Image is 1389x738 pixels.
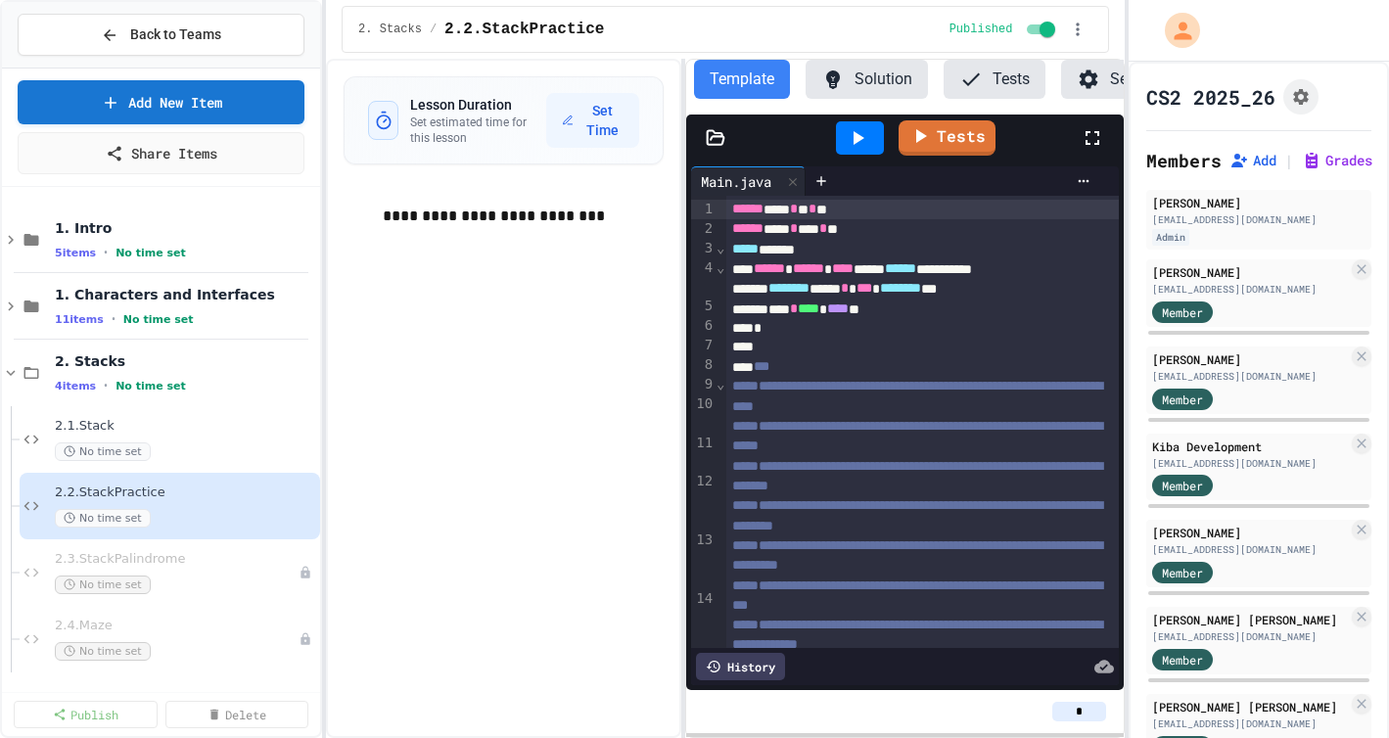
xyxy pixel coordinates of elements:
[691,166,806,196] div: Main.java
[1162,564,1203,581] span: Member
[691,239,716,258] div: 3
[694,60,790,99] button: Template
[55,418,316,435] span: 2.1.Stack
[123,313,194,326] span: No time set
[806,60,928,99] button: Solution
[691,434,716,473] div: 11
[1307,660,1369,718] iframe: chat widget
[116,247,186,259] span: No time set
[444,18,604,41] span: 2.2.StackPractice
[691,200,716,219] div: 1
[55,286,316,303] span: 1. Characters and Interfaces
[410,115,545,146] p: Set estimated time for this lesson
[1061,60,1182,99] button: Settings
[1152,194,1366,211] div: [PERSON_NAME]
[55,219,316,237] span: 1. Intro
[691,336,716,355] div: 7
[165,701,309,728] a: Delete
[716,376,725,392] span: Fold line
[1284,149,1294,172] span: |
[691,394,716,434] div: 10
[55,576,151,594] span: No time set
[1152,263,1348,281] div: [PERSON_NAME]
[696,653,785,680] div: History
[691,171,781,192] div: Main.java
[55,484,316,501] span: 2.2.StackPractice
[18,80,304,124] a: Add New Item
[691,316,716,336] div: 6
[104,378,108,393] span: •
[1152,282,1348,297] div: [EMAIL_ADDRESS][DOMAIN_NAME]
[691,472,716,530] div: 12
[1162,477,1203,494] span: Member
[1162,303,1203,321] span: Member
[55,551,299,568] span: 2.3.StackPalindrome
[1152,369,1348,384] div: [EMAIL_ADDRESS][DOMAIN_NAME]
[944,60,1045,99] button: Tests
[691,219,716,239] div: 2
[691,297,716,316] div: 5
[18,132,304,174] a: Share Items
[299,566,312,579] div: Unpublished
[55,442,151,461] span: No time set
[14,701,158,728] a: Publish
[55,380,96,392] span: 4 items
[299,632,312,646] div: Unpublished
[1152,542,1348,557] div: [EMAIL_ADDRESS][DOMAIN_NAME]
[691,589,716,648] div: 14
[1283,79,1319,115] button: Assignment Settings
[1152,698,1348,715] div: [PERSON_NAME] [PERSON_NAME]
[691,355,716,375] div: 8
[949,22,1013,37] span: Published
[1152,524,1348,541] div: [PERSON_NAME]
[358,22,422,37] span: 2. Stacks
[55,618,299,634] span: 2.4.Maze
[1152,438,1348,455] div: Kiba Development
[55,642,151,661] span: No time set
[1146,83,1275,111] h1: CS2 2025_26
[949,18,1060,41] div: Content is published and visible to students
[130,24,221,45] span: Back to Teams
[1152,229,1189,246] div: Admin
[1144,8,1205,53] div: My Account
[1162,651,1203,669] span: Member
[116,380,186,392] span: No time set
[104,245,108,260] span: •
[55,313,104,326] span: 11 items
[546,93,639,148] button: Set Time
[1229,151,1276,170] button: Add
[1152,629,1348,644] div: [EMAIL_ADDRESS][DOMAIN_NAME]
[1152,456,1348,471] div: [EMAIL_ADDRESS][DOMAIN_NAME]
[1162,391,1203,408] span: Member
[691,530,716,589] div: 13
[55,352,316,370] span: 2. Stacks
[112,311,116,327] span: •
[1227,575,1369,658] iframe: chat widget
[716,240,725,255] span: Fold line
[1152,350,1348,368] div: [PERSON_NAME]
[899,120,995,156] a: Tests
[1152,212,1366,227] div: [EMAIL_ADDRESS][DOMAIN_NAME]
[1146,147,1222,174] h2: Members
[55,509,151,528] span: No time set
[691,258,716,298] div: 4
[716,259,725,275] span: Fold line
[410,95,545,115] h3: Lesson Duration
[18,14,304,56] button: Back to Teams
[55,247,96,259] span: 5 items
[1152,611,1348,628] div: [PERSON_NAME] [PERSON_NAME]
[1152,716,1348,731] div: [EMAIL_ADDRESS][DOMAIN_NAME]
[1302,151,1372,170] button: Grades
[430,22,437,37] span: /
[691,375,716,394] div: 9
